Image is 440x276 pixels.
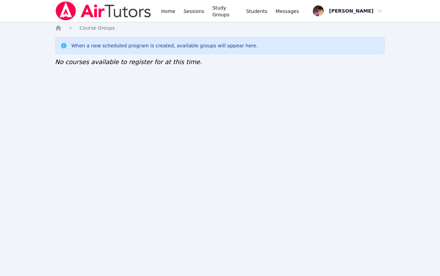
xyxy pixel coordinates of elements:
[79,25,115,31] a: Course Groups
[55,58,202,65] span: No courses available to register for at this time.
[55,25,385,31] nav: Breadcrumb
[55,1,151,20] img: Air Tutors
[71,42,258,49] div: When a new scheduled program is created, available groups will appear here.
[276,8,299,15] span: Messages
